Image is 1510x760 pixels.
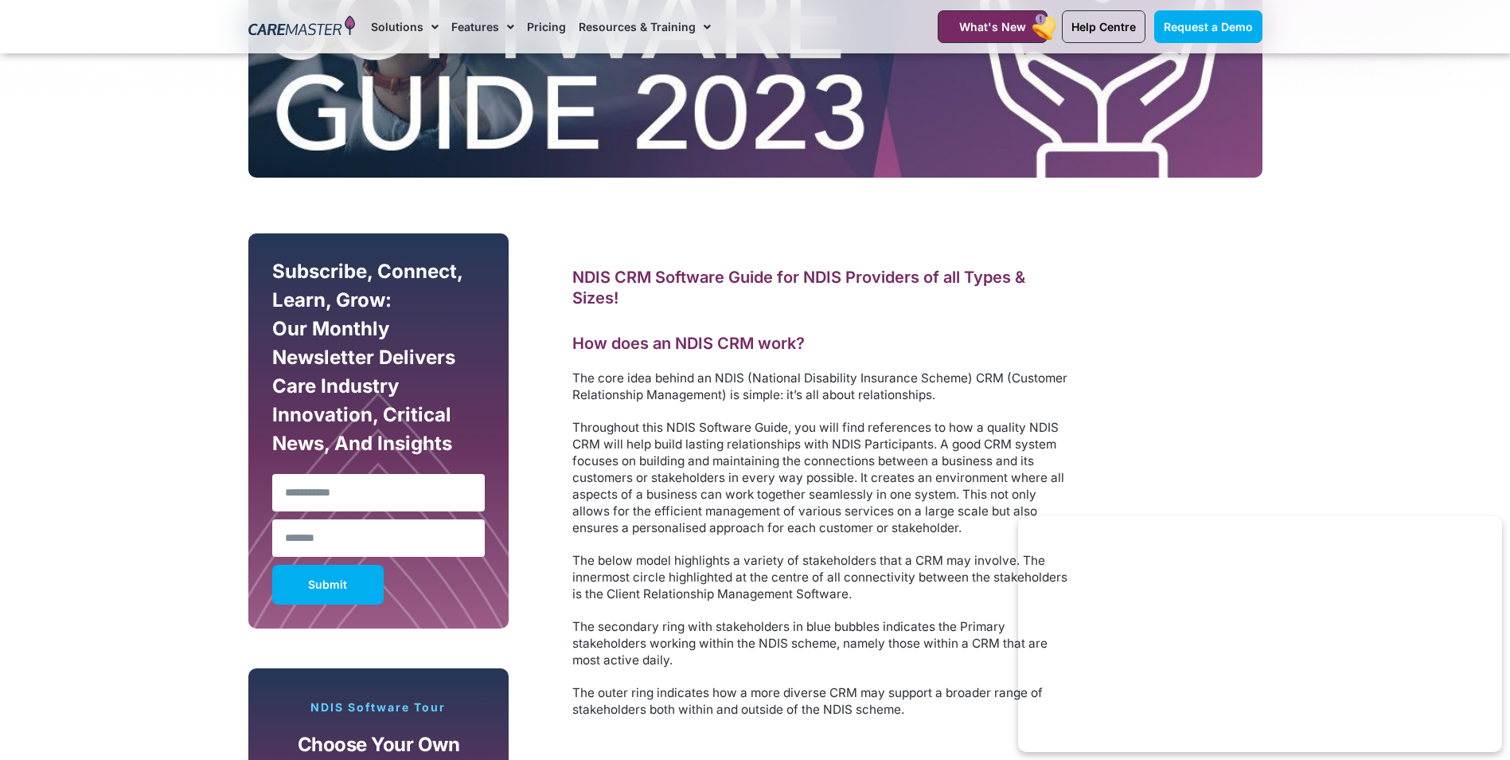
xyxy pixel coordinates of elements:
[959,20,1026,33] span: What's New
[938,10,1048,43] a: What's New
[572,619,1051,668] span: The secondary ring with stakeholders in blue bubbles indicates the Primary stakeholders working w...
[572,553,1071,601] span: The below model highlights a variety of stakeholders that a CRM may involve. The innermost circle...
[1018,516,1502,752] iframe: Popup CTA
[1062,10,1145,43] a: Help Centre
[1154,10,1262,43] a: Request a Demo
[572,267,1074,308] h2: NDIS CRM Software Guide for NDIS Providers of all Types & Sizes!
[1164,20,1253,33] span: Request a Demo
[572,370,1071,402] span: The core idea behind an NDIS (National Disability Insurance Scheme) CRM (Customer Relationship Ma...
[248,15,356,39] img: CareMaster Logo
[1071,20,1136,33] span: Help Centre
[272,565,384,605] button: Submit
[572,334,805,353] span: How does an NDIS CRM work?
[572,685,1046,717] span: The outer ring indicates how a more diverse CRM may support a broader range of stakeholders both ...
[308,581,347,589] span: Submit
[268,257,490,466] div: Subscribe, Connect, Learn, Grow: Our Monthly Newsletter Delivers Care Industry Innovation, Critic...
[264,700,494,715] p: NDIS Software Tour
[572,420,1067,535] span: Throughout this NDIS Software Guide, you will find references to how a quality NDIS CRM will help...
